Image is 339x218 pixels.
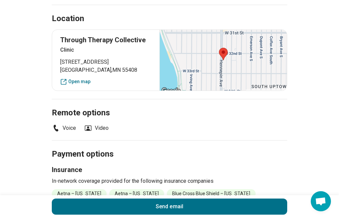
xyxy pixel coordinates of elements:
a: Open map [60,78,151,85]
li: Aetna – [US_STATE] [52,189,107,198]
h2: Remote options [52,91,287,119]
li: Video [84,124,109,132]
p: In-network coverage provided for the following insurance companies [52,177,287,185]
h2: Location [52,13,84,24]
li: Blue Cross Blue Shield – [US_STATE] [167,189,256,198]
span: [GEOGRAPHIC_DATA] , MN 55408 [60,66,151,74]
li: Voice [52,124,76,132]
p: Clinic [60,46,151,54]
span: [STREET_ADDRESS] [60,58,151,66]
h3: Insurance [52,165,287,174]
div: Open chat [311,191,331,211]
li: Aetna – [US_STATE] [109,189,164,198]
button: Send email [52,199,287,215]
p: Through Therapy Collective [60,35,151,45]
h2: Payment options [52,132,287,160]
